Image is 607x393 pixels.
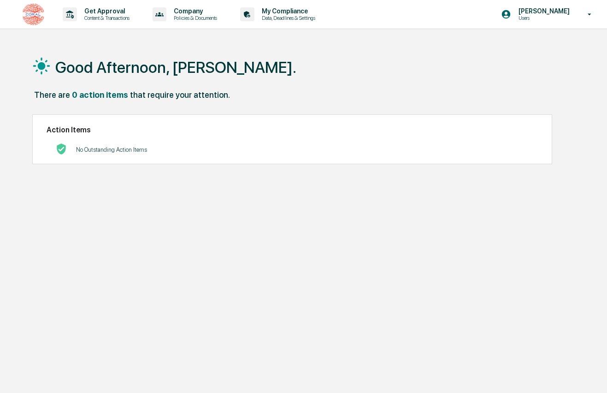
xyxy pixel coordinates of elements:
p: Get Approval [77,7,134,15]
img: No Actions logo [56,143,67,155]
p: Data, Deadlines & Settings [254,15,320,21]
p: Users [511,15,574,21]
img: logo [22,3,44,25]
p: No Outstanding Action Items [76,146,147,153]
div: 0 action items [72,90,128,100]
p: Content & Transactions [77,15,134,21]
p: [PERSON_NAME] [511,7,574,15]
p: Company [166,7,222,15]
div: that require your attention. [130,90,230,100]
div: There are [34,90,70,100]
p: My Compliance [254,7,320,15]
p: Policies & Documents [166,15,222,21]
h1: Good Afternoon, [PERSON_NAME]. [55,58,296,77]
h2: Action Items [47,125,538,134]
